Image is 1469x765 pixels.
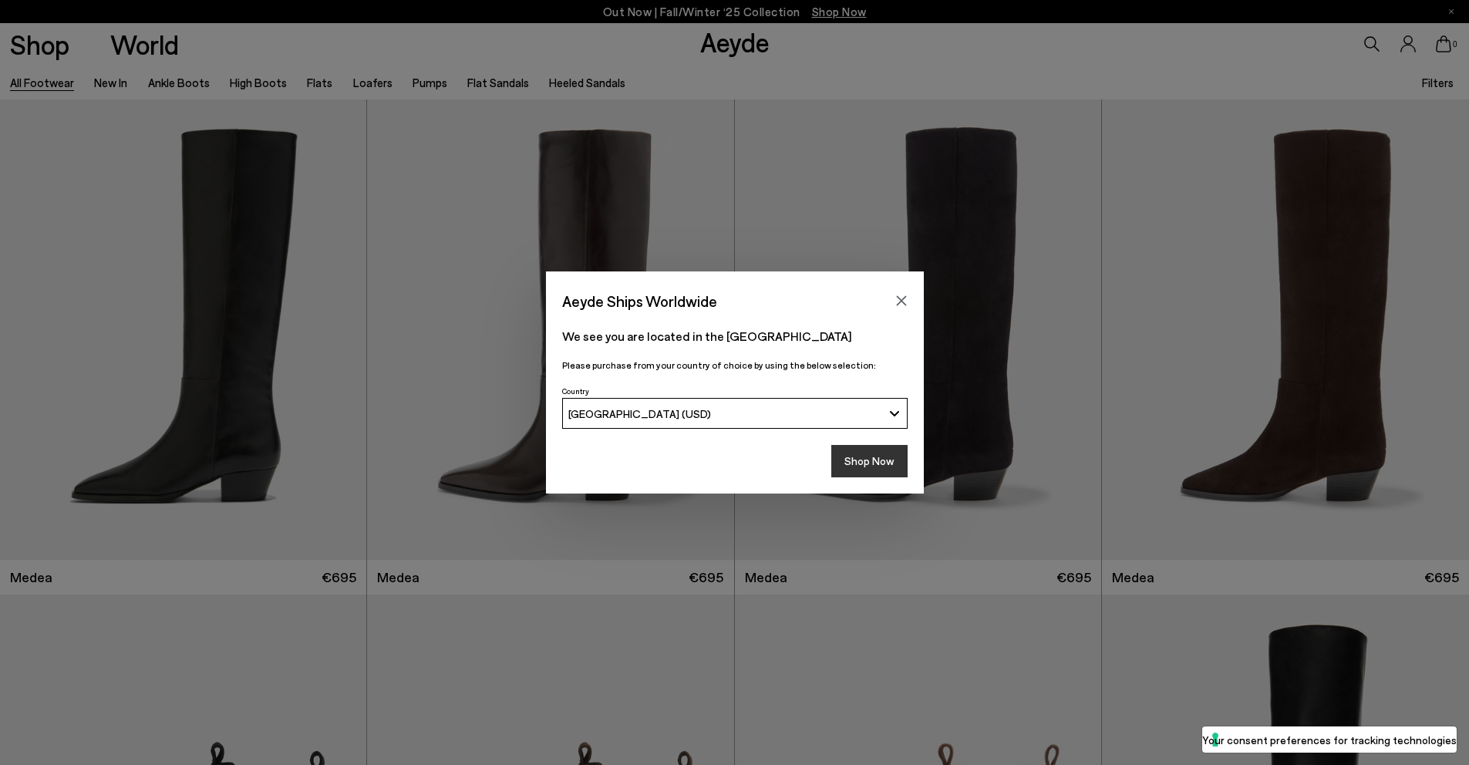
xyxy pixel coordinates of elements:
p: We see you are located in the [GEOGRAPHIC_DATA] [562,327,908,345]
button: Close [890,289,913,312]
button: Shop Now [831,445,908,477]
label: Your consent preferences for tracking technologies [1202,732,1457,748]
span: [GEOGRAPHIC_DATA] (USD) [568,407,711,420]
p: Please purchase from your country of choice by using the below selection: [562,358,908,372]
button: Your consent preferences for tracking technologies [1202,726,1457,753]
span: Country [562,386,589,396]
span: Aeyde Ships Worldwide [562,288,717,315]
